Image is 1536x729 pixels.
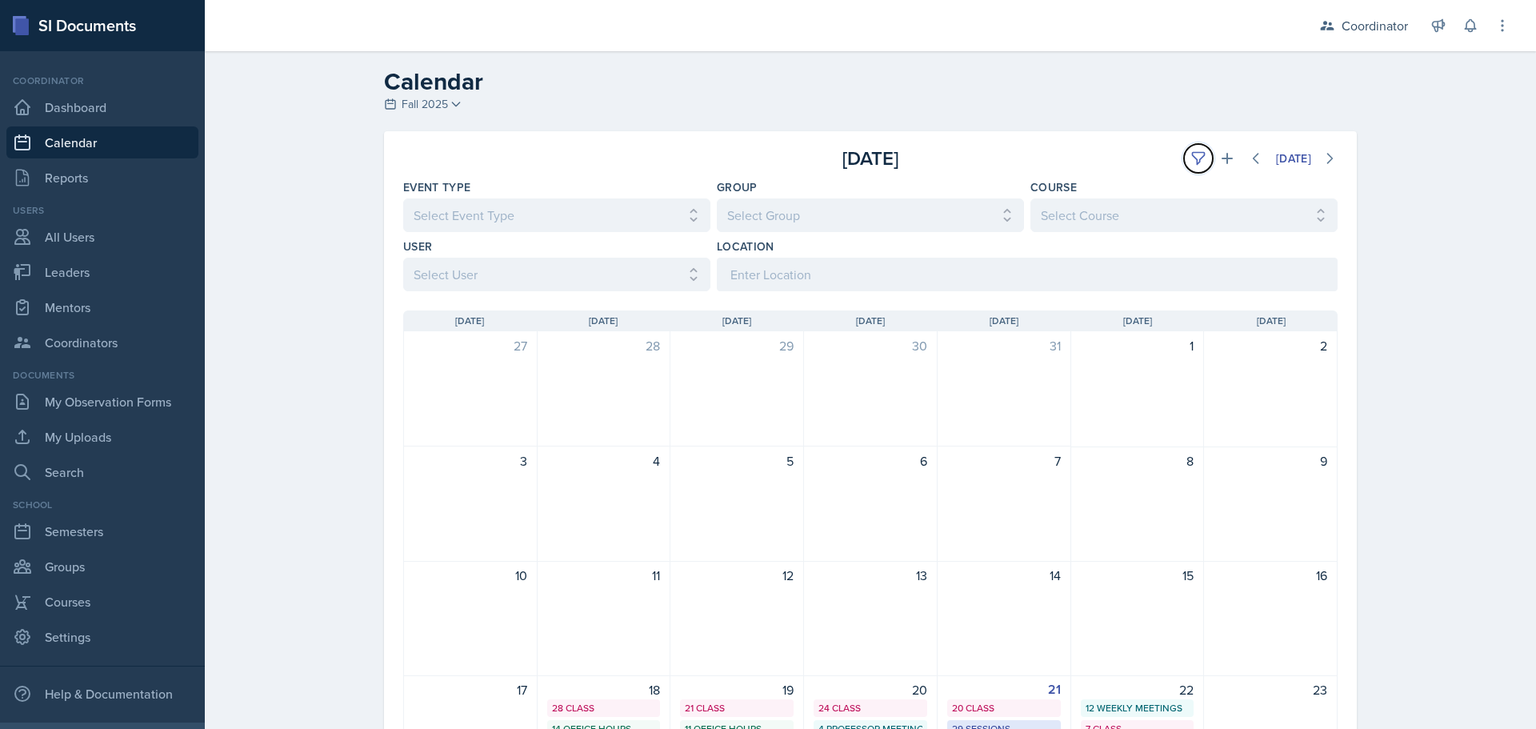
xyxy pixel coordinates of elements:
div: 15 [1081,566,1194,585]
a: Dashboard [6,91,198,123]
div: 31 [947,336,1061,355]
div: 14 [947,566,1061,585]
div: 1 [1081,336,1194,355]
div: School [6,498,198,512]
div: 16 [1214,566,1327,585]
label: Course [1030,179,1077,195]
div: Coordinator [1342,16,1408,35]
input: Enter Location [717,258,1338,291]
div: 6 [814,451,927,471]
div: 21 [947,680,1061,699]
div: 10 [414,566,527,585]
a: Reports [6,162,198,194]
div: 2 [1214,336,1327,355]
div: 27 [414,336,527,355]
div: 7 [947,451,1061,471]
div: 5 [680,451,794,471]
span: [DATE] [1123,314,1152,328]
div: 12 [680,566,794,585]
div: 17 [414,680,527,699]
a: Coordinators [6,326,198,358]
a: Semesters [6,515,198,547]
a: Groups [6,551,198,583]
div: 20 Class [952,701,1056,715]
div: 12 Weekly Meetings [1086,701,1190,715]
a: Settings [6,621,198,653]
div: Help & Documentation [6,678,198,710]
label: User [403,238,432,254]
button: [DATE] [1266,145,1322,172]
div: 19 [680,680,794,699]
div: 9 [1214,451,1327,471]
span: [DATE] [589,314,618,328]
div: 28 Class [552,701,656,715]
span: [DATE] [990,314,1018,328]
a: Leaders [6,256,198,288]
div: 23 [1214,680,1327,699]
a: Search [6,456,198,488]
div: 3 [414,451,527,471]
div: 28 [547,336,661,355]
div: Users [6,203,198,218]
div: 29 [680,336,794,355]
div: 11 [547,566,661,585]
div: 22 [1081,680,1194,699]
a: All Users [6,221,198,253]
label: Event Type [403,179,471,195]
label: Group [717,179,758,195]
span: [DATE] [1257,314,1286,328]
div: 24 Class [818,701,922,715]
div: 21 Class [685,701,789,715]
a: Calendar [6,126,198,158]
div: [DATE] [1276,152,1311,165]
label: Location [717,238,774,254]
div: 13 [814,566,927,585]
a: My Observation Forms [6,386,198,418]
span: [DATE] [455,314,484,328]
div: [DATE] [714,144,1026,173]
a: My Uploads [6,421,198,453]
span: [DATE] [722,314,751,328]
div: Documents [6,368,198,383]
div: 18 [547,680,661,699]
span: [DATE] [856,314,885,328]
div: 30 [814,336,927,355]
div: 20 [814,680,927,699]
a: Mentors [6,291,198,323]
div: 8 [1081,451,1194,471]
div: Coordinator [6,74,198,88]
h2: Calendar [384,67,1357,96]
a: Courses [6,586,198,618]
span: Fall 2025 [402,96,448,113]
div: 4 [547,451,661,471]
